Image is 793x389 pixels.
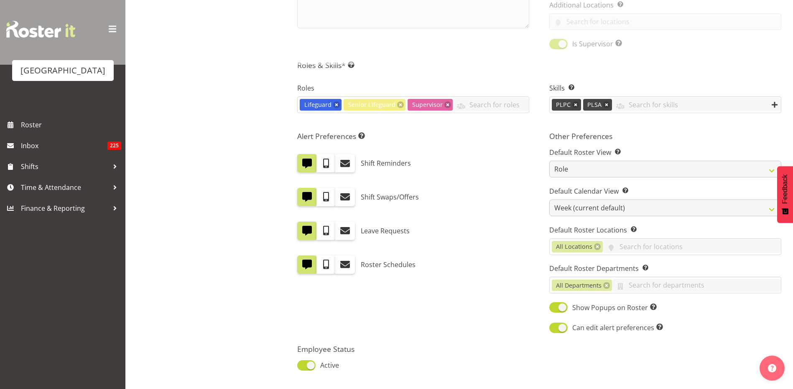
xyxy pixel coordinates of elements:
[21,181,109,194] span: Time & Attendance
[361,255,416,274] label: Roster Schedules
[21,202,109,215] span: Finance & Reporting
[568,323,663,333] span: Can edit alert preferences
[453,98,529,111] input: Search for roles
[20,64,105,77] div: [GEOGRAPHIC_DATA]
[21,139,107,152] span: Inbox
[556,100,571,109] span: PLPC
[568,303,657,313] span: Show Popups on Roster
[361,188,419,206] label: Shift Swaps/Offers
[21,119,121,131] span: Roster
[316,360,339,370] span: Active
[21,160,109,173] span: Shifts
[603,240,781,253] input: Search for locations
[549,263,781,273] label: Default Roster Departments
[612,98,781,111] input: Search for skills
[781,174,789,204] span: Feedback
[297,344,534,354] h5: Employee Status
[556,242,592,251] span: All Locations
[549,186,781,196] label: Default Calendar View
[107,141,121,150] span: 225
[297,83,529,93] label: Roles
[549,83,781,93] label: Skills
[587,100,602,109] span: PLSA
[361,154,411,172] label: Shift Reminders
[297,131,529,141] h5: Alert Preferences
[348,100,395,109] span: Senior Lifeguard
[304,100,331,109] span: Lifeguard
[549,147,781,157] label: Default Roster View
[768,364,776,372] img: help-xxl-2.png
[297,61,781,70] h5: Roles & Skills*
[412,100,443,109] span: Supervisor
[549,131,781,141] h5: Other Preferences
[777,166,793,223] button: Feedback - Show survey
[556,281,602,290] span: All Departments
[361,222,410,240] label: Leave Requests
[612,279,781,292] input: Search for departments
[549,225,781,235] label: Default Roster Locations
